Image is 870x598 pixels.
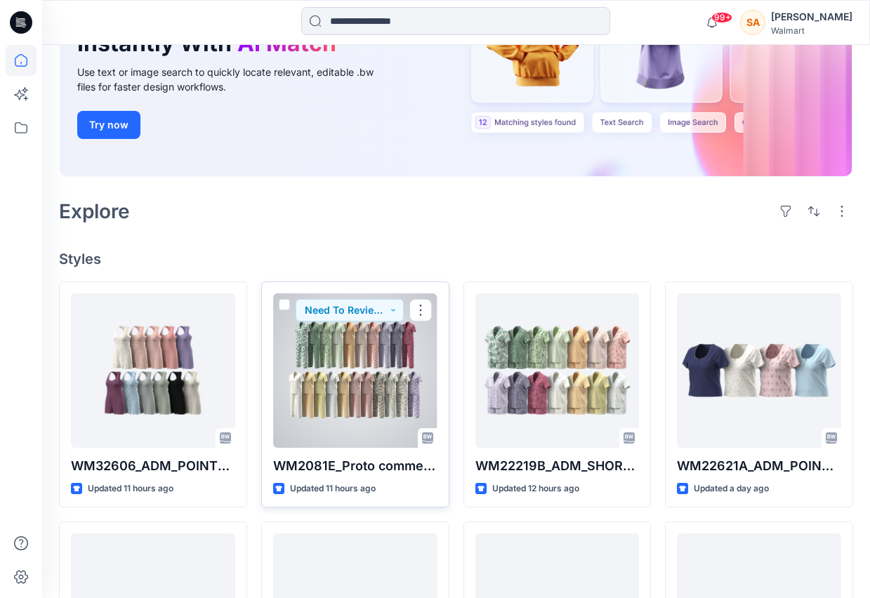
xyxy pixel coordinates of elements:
[88,481,173,496] p: Updated 11 hours ago
[475,456,640,476] p: WM22219B_ADM_SHORTY NOTCH SET_COLORWAY
[677,456,841,476] p: WM22621A_ADM_POINTELLE HENLEY TEE_COLORWAY
[677,293,841,448] a: WM22621A_ADM_POINTELLE HENLEY TEE_COLORWAY
[694,481,769,496] p: Updated a day ago
[771,25,852,36] div: Walmart
[77,111,140,139] button: Try now
[771,8,852,25] div: [PERSON_NAME]
[273,293,437,448] a: WM2081E_Proto comment applied pattern_COLORWAY
[77,65,393,94] div: Use text or image search to quickly locate relevant, editable .bw files for faster design workflows.
[475,293,640,448] a: WM22219B_ADM_SHORTY NOTCH SET_COLORWAY
[71,293,235,448] a: WM32606_ADM_POINTELLE ROMPER_COLORWAY
[711,12,732,23] span: 99+
[740,10,765,35] div: SA
[492,481,579,496] p: Updated 12 hours ago
[273,456,437,476] p: WM2081E_Proto comment applied pattern_COLORWAY
[59,200,130,222] h2: Explore
[71,456,235,476] p: WM32606_ADM_POINTELLE ROMPER_COLORWAY
[290,481,376,496] p: Updated 11 hours ago
[77,6,372,56] h1: Find the Right Garment Instantly With
[59,251,853,267] h4: Styles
